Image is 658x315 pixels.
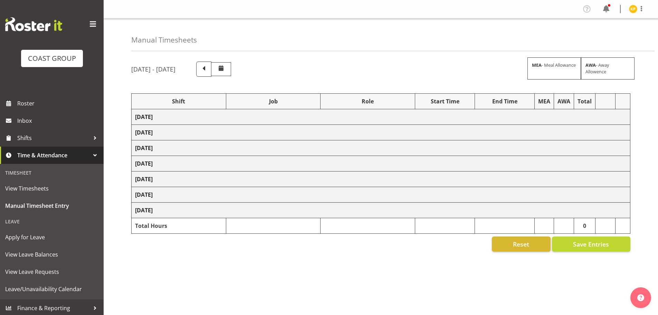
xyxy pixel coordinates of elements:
[581,57,635,80] div: - Away Allowence
[5,249,98,260] span: View Leave Balances
[527,57,581,80] div: - Meal Allowance
[552,237,630,252] button: Save Entries
[637,294,644,301] img: help-xxl-2.png
[2,166,102,180] div: Timesheet
[131,36,197,44] h4: Manual Timesheets
[5,267,98,277] span: View Leave Requests
[585,62,596,68] strong: AWA
[2,214,102,229] div: Leave
[17,303,90,313] span: Finance & Reporting
[2,280,102,298] a: Leave/Unavailability Calendar
[2,263,102,280] a: View Leave Requests
[132,125,630,140] td: [DATE]
[2,197,102,214] a: Manual Timesheet Entry
[131,65,175,73] h5: [DATE] - [DATE]
[2,229,102,246] a: Apply for Leave
[478,97,531,105] div: End Time
[17,115,100,126] span: Inbox
[132,140,630,156] td: [DATE]
[28,53,76,64] div: COAST GROUP
[492,237,551,252] button: Reset
[132,172,630,187] td: [DATE]
[5,183,98,194] span: View Timesheets
[578,97,592,105] div: Total
[5,284,98,294] span: Leave/Unavailability Calendar
[132,187,630,203] td: [DATE]
[2,246,102,263] a: View Leave Balances
[574,218,595,234] td: 0
[532,62,542,68] strong: MEA
[17,98,100,109] span: Roster
[557,97,570,105] div: AWA
[132,218,226,234] td: Total Hours
[17,133,90,143] span: Shifts
[132,109,630,125] td: [DATE]
[132,203,630,218] td: [DATE]
[573,240,609,249] span: Save Entries
[230,97,317,105] div: Job
[538,97,550,105] div: MEA
[5,201,98,211] span: Manual Timesheet Entry
[629,5,637,13] img: kristian-pinuela9735.jpg
[17,150,90,160] span: Time & Attendance
[132,156,630,172] td: [DATE]
[135,97,222,105] div: Shift
[324,97,411,105] div: Role
[513,240,529,249] span: Reset
[419,97,471,105] div: Start Time
[5,17,62,31] img: Rosterit website logo
[5,232,98,242] span: Apply for Leave
[2,180,102,197] a: View Timesheets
